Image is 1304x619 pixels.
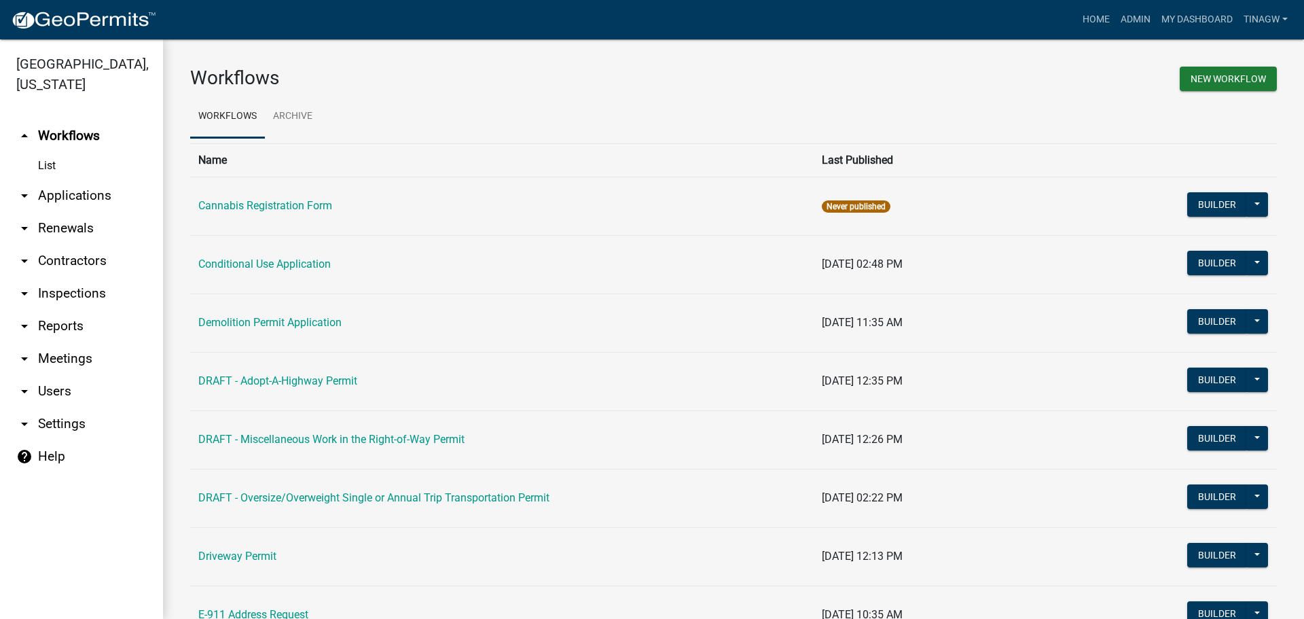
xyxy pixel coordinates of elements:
span: [DATE] 12:26 PM [822,433,903,446]
span: [DATE] 12:13 PM [822,550,903,563]
i: arrow_drop_down [16,188,33,204]
a: Cannabis Registration Form [198,199,332,212]
a: My Dashboard [1156,7,1238,33]
span: [DATE] 12:35 PM [822,374,903,387]
i: arrow_drop_up [16,128,33,144]
i: arrow_drop_down [16,220,33,236]
button: Builder [1187,426,1247,450]
th: Last Published [814,143,1110,177]
button: New Workflow [1180,67,1277,91]
button: Builder [1187,309,1247,334]
a: DRAFT - Adopt-A-Highway Permit [198,374,357,387]
i: arrow_drop_down [16,318,33,334]
a: Home [1077,7,1115,33]
a: DRAFT - Miscellaneous Work in the Right-of-Way Permit [198,433,465,446]
span: [DATE] 02:22 PM [822,491,903,504]
th: Name [190,143,814,177]
button: Builder [1187,543,1247,567]
i: help [16,448,33,465]
h3: Workflows [190,67,723,90]
a: DRAFT - Oversize/Overweight Single or Annual Trip Transportation Permit [198,491,549,504]
i: arrow_drop_down [16,351,33,367]
i: arrow_drop_down [16,285,33,302]
a: Demolition Permit Application [198,316,342,329]
a: TinaGW [1238,7,1293,33]
i: arrow_drop_down [16,416,33,432]
a: Admin [1115,7,1156,33]
button: Builder [1187,368,1247,392]
span: [DATE] 11:35 AM [822,316,903,329]
button: Builder [1187,192,1247,217]
i: arrow_drop_down [16,383,33,400]
a: Driveway Permit [198,550,276,563]
a: Archive [265,95,321,139]
a: Conditional Use Application [198,258,331,270]
span: [DATE] 02:48 PM [822,258,903,270]
span: Never published [822,200,890,213]
button: Builder [1187,484,1247,509]
a: Workflows [190,95,265,139]
i: arrow_drop_down [16,253,33,269]
button: Builder [1187,251,1247,275]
